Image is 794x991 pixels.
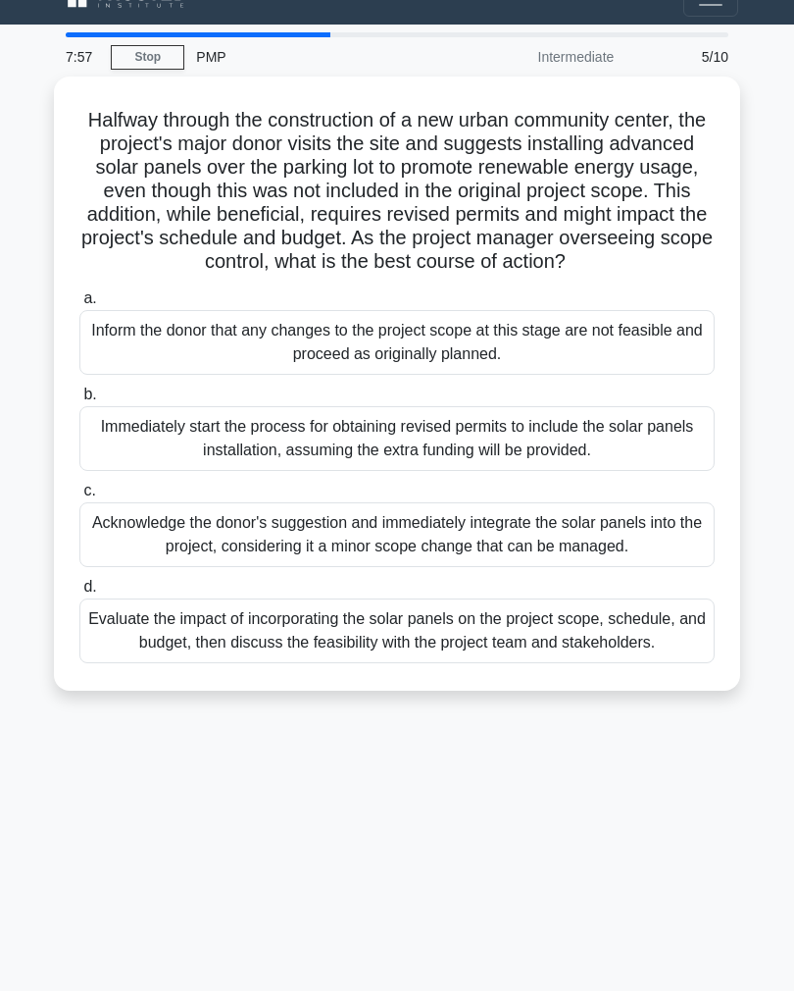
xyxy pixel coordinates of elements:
span: d. [83,578,96,595]
div: 7:57 [54,37,111,77]
span: a. [83,289,96,306]
div: Acknowledge the donor's suggestion and immediately integrate the solar panels into the project, c... [79,502,715,567]
div: Immediately start the process for obtaining revised permits to include the solar panels installat... [79,406,715,471]
a: Stop [111,45,184,70]
h5: Halfway through the construction of a new urban community center, the project's major donor visit... [77,108,717,275]
div: Evaluate the impact of incorporating the solar panels on the project scope, schedule, and budget,... [79,599,715,663]
div: Intermediate [454,37,625,77]
div: Inform the donor that any changes to the project scope at this stage are not feasible and proceed... [79,310,715,375]
span: b. [83,386,96,402]
div: PMP [184,37,454,77]
div: 5/10 [625,37,740,77]
span: c. [83,482,95,498]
